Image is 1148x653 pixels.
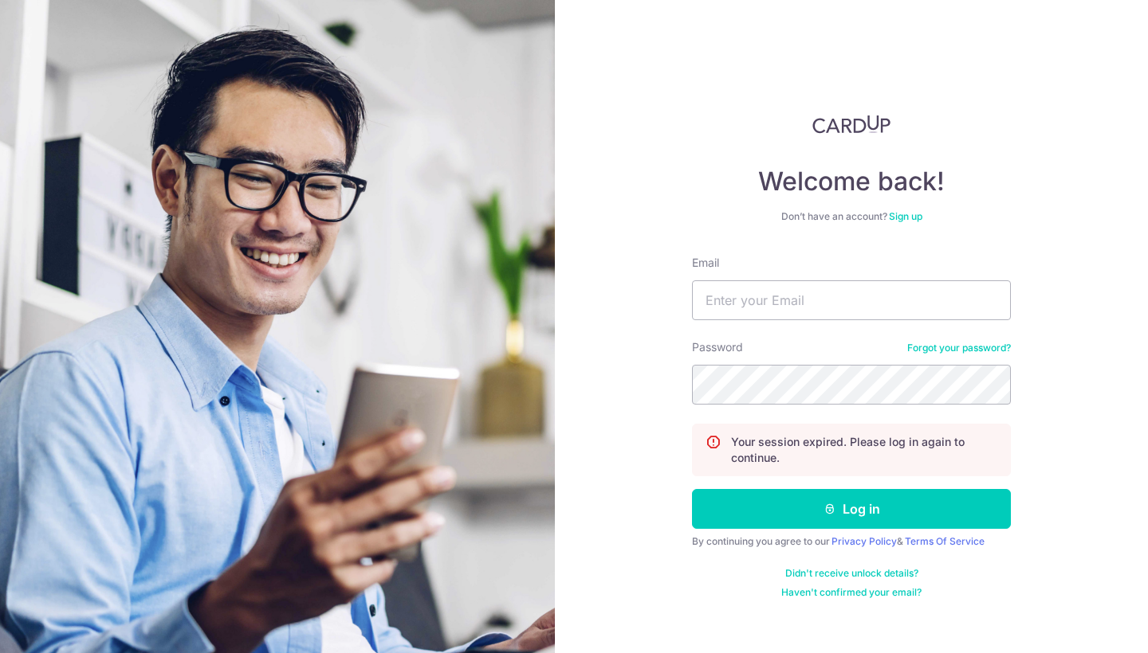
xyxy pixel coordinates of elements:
[785,567,918,580] a: Didn't receive unlock details?
[907,342,1011,354] a: Forgot your password?
[905,535,985,547] a: Terms Of Service
[692,280,1011,320] input: Enter your Email
[692,535,1011,548] div: By continuing you agree to our &
[692,489,1011,529] button: Log in
[731,434,997,466] p: Your session expired. Please log in again to continue.
[692,339,743,355] label: Password
[692,166,1011,197] h4: Welcome back!
[832,535,897,547] a: Privacy Policy
[889,210,922,222] a: Sign up
[692,255,719,271] label: Email
[692,210,1011,223] div: Don’t have an account?
[781,586,922,599] a: Haven't confirmed your email?
[812,115,890,134] img: CardUp Logo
